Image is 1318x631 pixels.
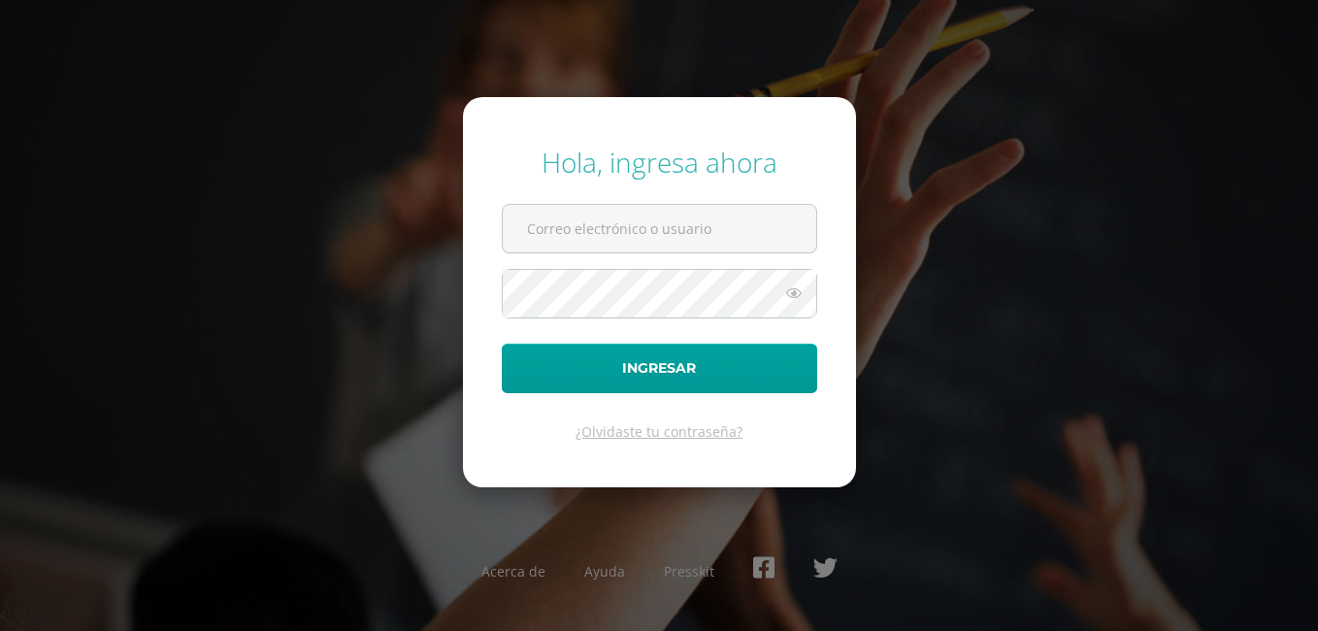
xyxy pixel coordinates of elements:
[576,422,742,441] a: ¿Olvidaste tu contraseña?
[502,344,817,393] button: Ingresar
[503,205,816,252] input: Correo electrónico o usuario
[481,562,545,581] a: Acerca de
[584,562,625,581] a: Ayuda
[502,144,817,181] div: Hola, ingresa ahora
[664,562,714,581] a: Presskit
